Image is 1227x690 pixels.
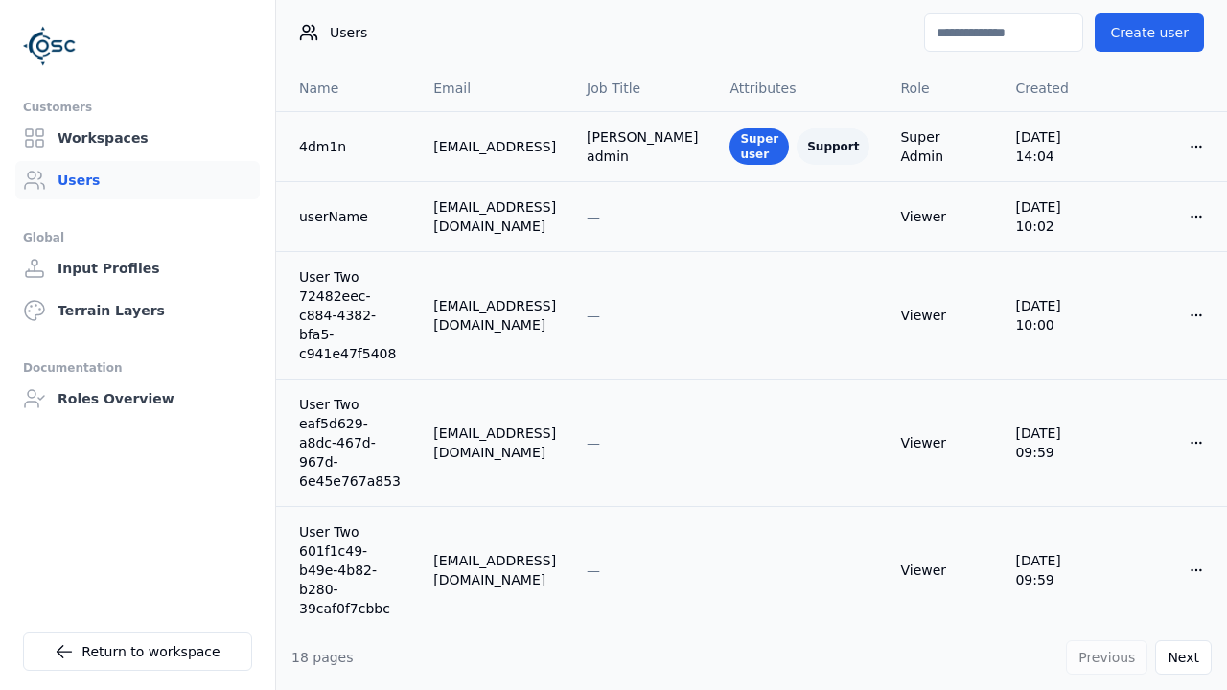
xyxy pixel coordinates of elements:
[571,65,714,111] th: Job Title
[900,561,984,580] div: Viewer
[587,563,600,578] span: —
[433,137,556,156] div: [EMAIL_ADDRESS]
[433,424,556,462] div: [EMAIL_ADDRESS][DOMAIN_NAME]
[1015,424,1102,462] div: [DATE] 09:59
[433,197,556,236] div: [EMAIL_ADDRESS][DOMAIN_NAME]
[1155,640,1212,675] button: Next
[1000,65,1118,111] th: Created
[885,65,1000,111] th: Role
[900,433,984,452] div: Viewer
[15,291,260,330] a: Terrain Layers
[900,207,984,226] div: Viewer
[15,249,260,287] a: Input Profiles
[587,127,699,166] div: [PERSON_NAME] admin
[15,119,260,157] a: Workspaces
[23,96,252,119] div: Customers
[1095,13,1204,52] button: Create user
[729,128,789,165] div: Super user
[276,65,418,111] th: Name
[330,23,367,42] span: Users
[1015,551,1102,589] div: [DATE] 09:59
[299,137,403,156] a: 4dm1n
[797,128,869,165] div: Support
[23,356,252,379] div: Documentation
[433,551,556,589] div: [EMAIL_ADDRESS][DOMAIN_NAME]
[587,308,600,323] span: —
[433,296,556,334] div: [EMAIL_ADDRESS][DOMAIN_NAME]
[587,209,600,224] span: —
[900,306,984,325] div: Viewer
[299,267,403,363] a: User Two 72482eec-c884-4382-bfa5-c941e47f5408
[900,127,984,166] div: Super Admin
[291,650,354,665] span: 18 pages
[1015,197,1102,236] div: [DATE] 10:02
[1015,127,1102,166] div: [DATE] 14:04
[299,522,403,618] a: User Two 601f1c49-b49e-4b82-b280-39caf0f7cbbc
[23,226,252,249] div: Global
[23,632,252,671] a: Return to workspace
[418,65,571,111] th: Email
[23,19,77,73] img: Logo
[1015,296,1102,334] div: [DATE] 10:00
[15,379,260,418] a: Roles Overview
[299,207,403,226] a: userName
[587,435,600,450] span: —
[714,65,885,111] th: Attributes
[15,161,260,199] a: Users
[299,395,403,491] a: User Two eaf5d629-a8dc-467d-967d-6e45e767a853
